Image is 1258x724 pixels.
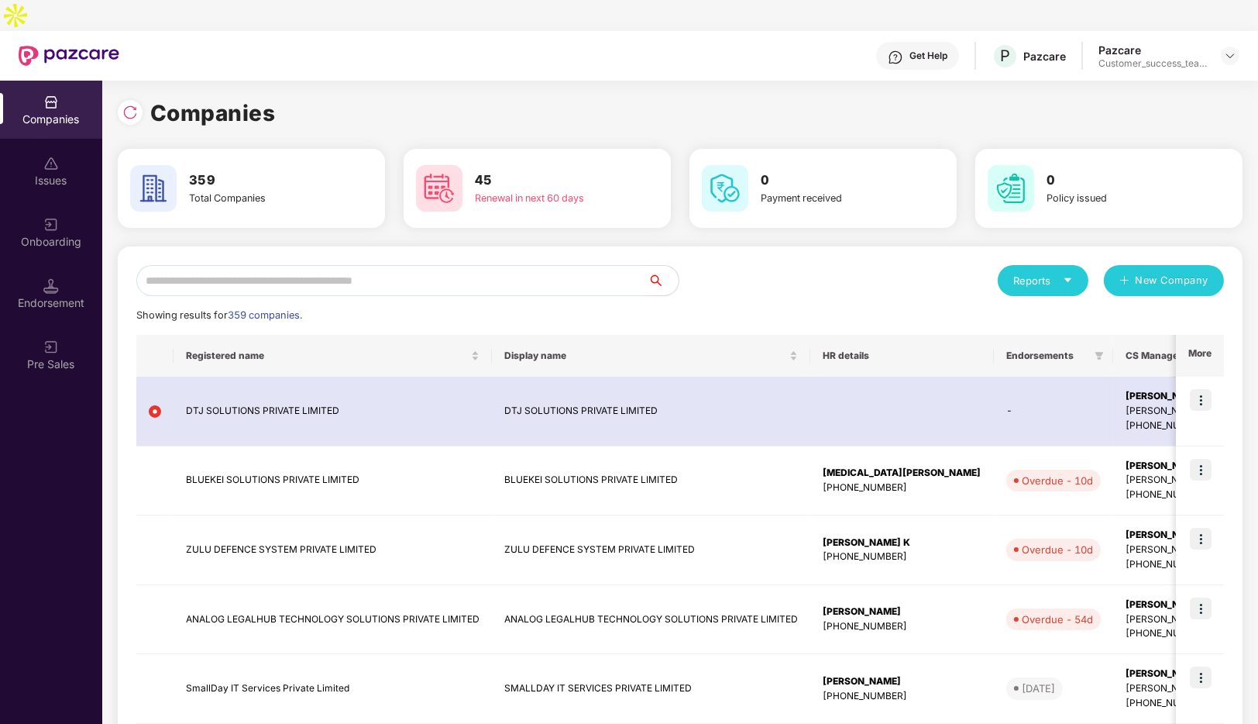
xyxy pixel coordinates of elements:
[174,335,492,377] th: Registered name
[43,217,59,233] img: svg+xml;base64,PHN2ZyB3aWR0aD0iMjAiIGhlaWdodD0iMjAiIHZpZXdCb3g9IjAgMCAyMCAyMCIgZmlsbD0ibm9uZSIgeG...
[1022,542,1093,557] div: Overdue - 10d
[1022,473,1093,488] div: Overdue - 10d
[504,350,786,362] span: Display name
[823,466,981,481] div: [MEDICAL_DATA][PERSON_NAME]
[1023,49,1066,64] div: Pazcare
[823,619,981,634] div: [PHONE_NUMBER]
[174,515,492,585] td: ZULU DEFENCE SYSTEM PRIVATE LIMITED
[136,309,302,321] span: Showing results for
[1022,681,1055,696] div: [DATE]
[19,46,119,66] img: New Pazcare Logo
[823,536,981,550] div: [PERSON_NAME] K
[823,481,981,495] div: [PHONE_NUMBER]
[823,550,981,564] div: [PHONE_NUMBER]
[1104,265,1224,296] button: plusNew Company
[174,654,492,724] td: SmallDay IT Services Private Limited
[416,165,462,212] img: svg+xml;base64,PHN2ZyB4bWxucz0iaHR0cDovL3d3dy53My5vcmcvMjAwMC9zdmciIHdpZHRoPSI2MCIgaGVpZ2h0PSI2MC...
[228,309,302,321] span: 359 companies.
[761,191,918,206] div: Payment received
[492,335,810,377] th: Display name
[1006,350,1088,362] span: Endorsements
[1098,57,1207,70] div: Customer_success_team_lead
[189,171,346,191] h3: 359
[988,165,1034,212] img: svg+xml;base64,PHN2ZyB4bWxucz0iaHR0cDovL3d3dy53My5vcmcvMjAwMC9zdmciIHdpZHRoPSI2MCIgaGVpZ2h0PSI2MC...
[647,274,679,287] span: search
[186,350,468,362] span: Registered name
[823,605,981,619] div: [PERSON_NAME]
[909,50,947,62] div: Get Help
[1190,528,1212,550] img: icon
[43,278,59,294] img: svg+xml;base64,PHN2ZyB3aWR0aD0iMTQuNSIgaGVpZ2h0PSIxNC41IiB2aWV3Qm94PSIwIDAgMTYgMTYiIGZpbGw9Im5vbm...
[174,377,492,446] td: DTJ SOLUTIONS PRIVATE LIMITED
[475,171,632,191] h3: 45
[761,171,918,191] h3: 0
[492,377,810,446] td: DTJ SOLUTIONS PRIVATE LIMITED
[1098,43,1207,57] div: Pazcare
[1022,612,1093,627] div: Overdue - 54d
[174,446,492,516] td: BLUEKEI SOLUTIONS PRIVATE LIMITED
[189,191,346,206] div: Total Companies
[994,377,1113,446] td: -
[1063,275,1073,285] span: caret-down
[43,156,59,171] img: svg+xml;base64,PHN2ZyBpZD0iSXNzdWVzX2Rpc2FibGVkIiB4bWxucz0iaHR0cDovL3d3dy53My5vcmcvMjAwMC9zdmciIH...
[1136,273,1209,288] span: New Company
[492,654,810,724] td: SMALLDAY IT SERVICES PRIVATE LIMITED
[1095,351,1104,360] span: filter
[492,446,810,516] td: BLUEKEI SOLUTIONS PRIVATE LIMITED
[1047,171,1204,191] h3: 0
[1119,275,1129,288] span: plus
[1190,389,1212,411] img: icon
[492,515,810,585] td: ZULU DEFENCE SYSTEM PRIVATE LIMITED
[1013,273,1073,288] div: Reports
[130,165,177,212] img: svg+xml;base64,PHN2ZyB4bWxucz0iaHR0cDovL3d3dy53My5vcmcvMjAwMC9zdmciIHdpZHRoPSI2MCIgaGVpZ2h0PSI2MC...
[1190,667,1212,688] img: icon
[43,340,59,355] img: svg+xml;base64,PHN2ZyB3aWR0aD0iMjAiIGhlaWdodD0iMjAiIHZpZXdCb3g9IjAgMCAyMCAyMCIgZmlsbD0ibm9uZSIgeG...
[647,265,679,296] button: search
[702,165,748,212] img: svg+xml;base64,PHN2ZyB4bWxucz0iaHR0cDovL3d3dy53My5vcmcvMjAwMC9zdmciIHdpZHRoPSI2MCIgaGVpZ2h0PSI2MC...
[1000,47,1010,65] span: P
[823,689,981,704] div: [PHONE_NUMBER]
[810,335,994,377] th: HR details
[150,96,276,130] h1: Companies
[475,191,632,206] div: Renewal in next 60 days
[1190,459,1212,481] img: icon
[43,95,59,110] img: svg+xml;base64,PHN2ZyBpZD0iQ29tcGFuaWVzIiB4bWxucz0iaHR0cDovL3d3dy53My5vcmcvMjAwMC9zdmciIHdpZHRoPS...
[149,405,161,418] img: svg+xml;base64,PHN2ZyB4bWxucz0iaHR0cDovL3d3dy53My5vcmcvMjAwMC9zdmciIHdpZHRoPSIxMiIgaGVpZ2h0PSIxMi...
[122,105,138,120] img: svg+xml;base64,PHN2ZyBpZD0iUmVsb2FkLTMyeDMyIiB4bWxucz0iaHR0cDovL3d3dy53My5vcmcvMjAwMC9zdmciIHdpZH...
[1190,598,1212,619] img: icon
[1176,335,1224,377] th: More
[1224,50,1236,62] img: svg+xml;base64,PHN2ZyBpZD0iRHJvcGRvd24tMzJ4MzIiIHhtbG5zPSJodHRwOi8vd3d3LnczLm9yZy8yMDAwL3N2ZyIgd2...
[492,585,810,655] td: ANALOG LEGALHUB TECHNOLOGY SOLUTIONS PRIVATE LIMITED
[823,674,981,689] div: [PERSON_NAME]
[888,50,903,65] img: svg+xml;base64,PHN2ZyBpZD0iSGVscC0zMngzMiIgeG1sbnM9Imh0dHA6Ly93d3cudzMub3JnLzIwMDAvc3ZnIiB3aWR0aD...
[1047,191,1204,206] div: Policy issued
[1091,346,1107,365] span: filter
[174,585,492,655] td: ANALOG LEGALHUB TECHNOLOGY SOLUTIONS PRIVATE LIMITED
